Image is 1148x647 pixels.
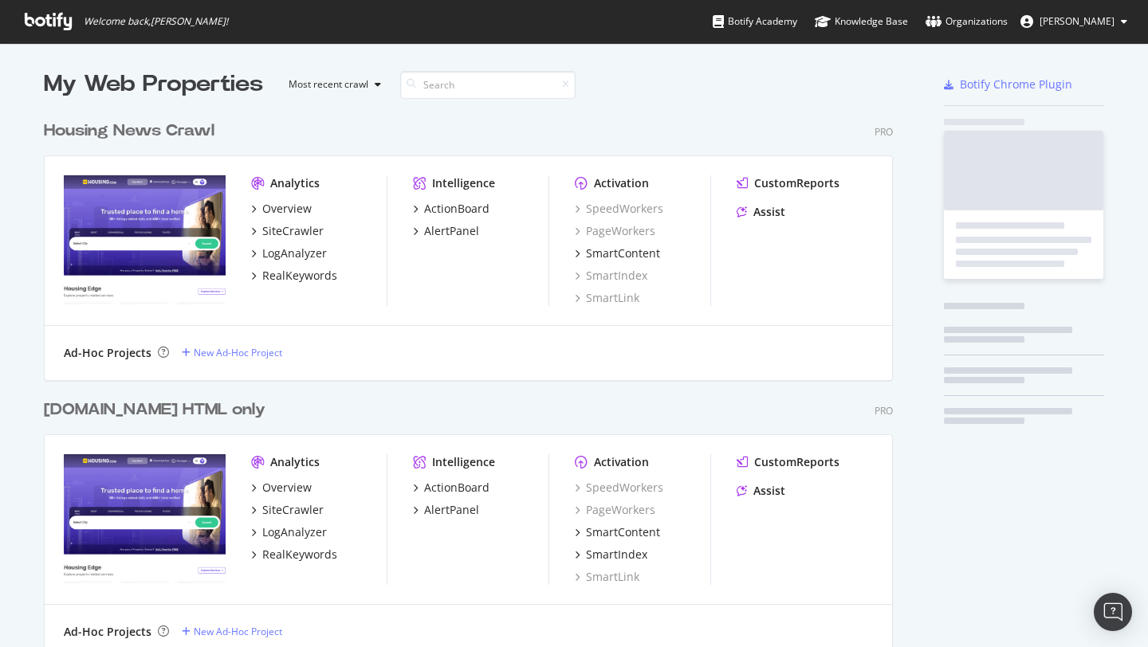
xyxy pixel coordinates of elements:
[586,547,647,563] div: SmartIndex
[251,524,327,540] a: LogAnalyzer
[713,14,797,29] div: Botify Academy
[270,175,320,191] div: Analytics
[586,245,660,261] div: SmartContent
[289,80,368,89] div: Most recent crawl
[594,175,649,191] div: Activation
[64,454,226,583] img: www.Housing.com
[737,454,839,470] a: CustomReports
[413,502,479,518] a: AlertPanel
[194,346,282,359] div: New Ad-Hoc Project
[182,625,282,638] a: New Ad-Hoc Project
[737,175,839,191] a: CustomReports
[270,454,320,470] div: Analytics
[1040,14,1115,28] span: Nikhil Pipal
[1094,593,1132,631] div: Open Intercom Messenger
[575,245,660,261] a: SmartContent
[737,204,785,220] a: Assist
[251,245,327,261] a: LogAnalyzer
[575,502,655,518] a: PageWorkers
[753,204,785,220] div: Assist
[875,404,893,418] div: Pro
[432,175,495,191] div: Intelligence
[44,69,263,100] div: My Web Properties
[926,14,1008,29] div: Organizations
[44,120,214,143] div: Housing News Crawl
[875,125,893,139] div: Pro
[400,71,576,99] input: Search
[64,345,151,361] div: Ad-Hoc Projects
[276,72,387,97] button: Most recent crawl
[424,502,479,518] div: AlertPanel
[413,480,489,496] a: ActionBoard
[251,502,324,518] a: SiteCrawler
[182,346,282,359] a: New Ad-Hoc Project
[575,223,655,239] a: PageWorkers
[753,483,785,499] div: Assist
[44,398,272,422] a: [DOMAIN_NAME] HTML only
[44,120,221,143] a: Housing News Crawl
[262,223,324,239] div: SiteCrawler
[262,268,337,284] div: RealKeywords
[815,14,908,29] div: Knowledge Base
[413,201,489,217] a: ActionBoard
[44,398,265,422] div: [DOMAIN_NAME] HTML only
[251,547,337,563] a: RealKeywords
[1008,9,1140,34] button: [PERSON_NAME]
[262,480,312,496] div: Overview
[586,524,660,540] div: SmartContent
[575,524,660,540] a: SmartContent
[84,15,228,28] span: Welcome back, [PERSON_NAME] !
[251,201,312,217] a: Overview
[432,454,495,470] div: Intelligence
[754,175,839,191] div: CustomReports
[960,76,1072,92] div: Botify Chrome Plugin
[594,454,649,470] div: Activation
[251,223,324,239] a: SiteCrawler
[262,502,324,518] div: SiteCrawler
[575,268,647,284] a: SmartIndex
[262,245,327,261] div: LogAnalyzer
[575,547,647,563] a: SmartIndex
[575,480,663,496] a: SpeedWorkers
[944,76,1072,92] a: Botify Chrome Plugin
[424,480,489,496] div: ActionBoard
[262,524,327,540] div: LogAnalyzer
[424,201,489,217] div: ActionBoard
[262,201,312,217] div: Overview
[575,290,639,306] a: SmartLink
[424,223,479,239] div: AlertPanel
[575,201,663,217] a: SpeedWorkers
[737,483,785,499] a: Assist
[64,624,151,640] div: Ad-Hoc Projects
[754,454,839,470] div: CustomReports
[251,268,337,284] a: RealKeywords
[251,480,312,496] a: Overview
[575,569,639,585] a: SmartLink
[262,547,337,563] div: RealKeywords
[64,175,226,304] img: Housing News Crawl
[194,625,282,638] div: New Ad-Hoc Project
[413,223,479,239] a: AlertPanel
